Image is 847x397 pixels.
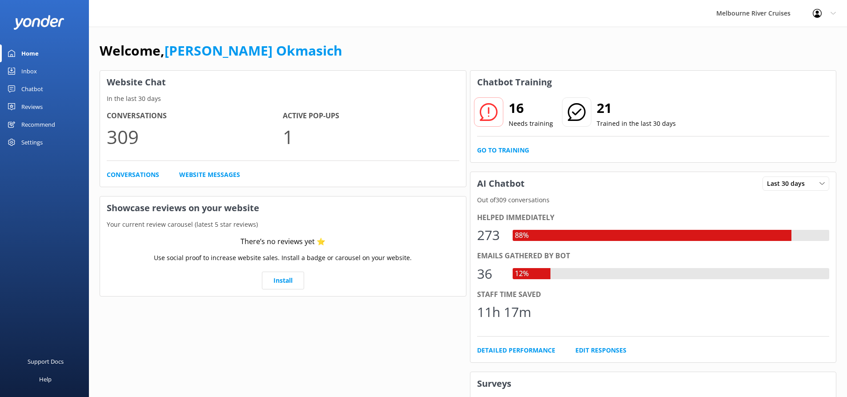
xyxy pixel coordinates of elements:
h3: Website Chat [100,71,466,94]
a: Website Messages [179,170,240,180]
h1: Welcome, [100,40,342,61]
h2: 21 [597,97,676,119]
div: Home [21,44,39,62]
a: Go to Training [477,145,529,155]
h3: Showcase reviews on your website [100,196,466,220]
div: Reviews [21,98,43,116]
h3: AI Chatbot [470,172,531,195]
p: Use social proof to increase website sales. Install a badge or carousel on your website. [154,253,412,263]
div: Chatbot [21,80,43,98]
p: Needs training [509,119,553,128]
h3: Surveys [470,372,836,395]
div: 11h 17m [477,301,531,323]
a: Conversations [107,170,159,180]
h3: Chatbot Training [470,71,558,94]
div: Staff time saved [477,289,830,301]
a: [PERSON_NAME] Okmasich [165,41,342,60]
h4: Active Pop-ups [283,110,459,122]
div: 88% [513,230,531,241]
p: 309 [107,122,283,152]
div: Recommend [21,116,55,133]
div: Help [39,370,52,388]
div: Emails gathered by bot [477,250,830,262]
img: yonder-white-logo.png [13,15,64,30]
div: 12% [513,268,531,280]
h4: Conversations [107,110,283,122]
div: 273 [477,225,504,246]
p: 1 [283,122,459,152]
div: There’s no reviews yet ⭐ [241,236,325,248]
a: Detailed Performance [477,345,555,355]
div: Inbox [21,62,37,80]
p: Trained in the last 30 days [597,119,676,128]
p: Your current review carousel (latest 5 star reviews) [100,220,466,229]
div: Helped immediately [477,212,830,224]
span: Last 30 days [767,179,810,188]
a: Edit Responses [575,345,626,355]
p: In the last 30 days [100,94,466,104]
div: Support Docs [28,353,64,370]
div: Settings [21,133,43,151]
div: 36 [477,263,504,285]
a: Install [262,272,304,289]
h2: 16 [509,97,553,119]
p: Out of 309 conversations [470,195,836,205]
